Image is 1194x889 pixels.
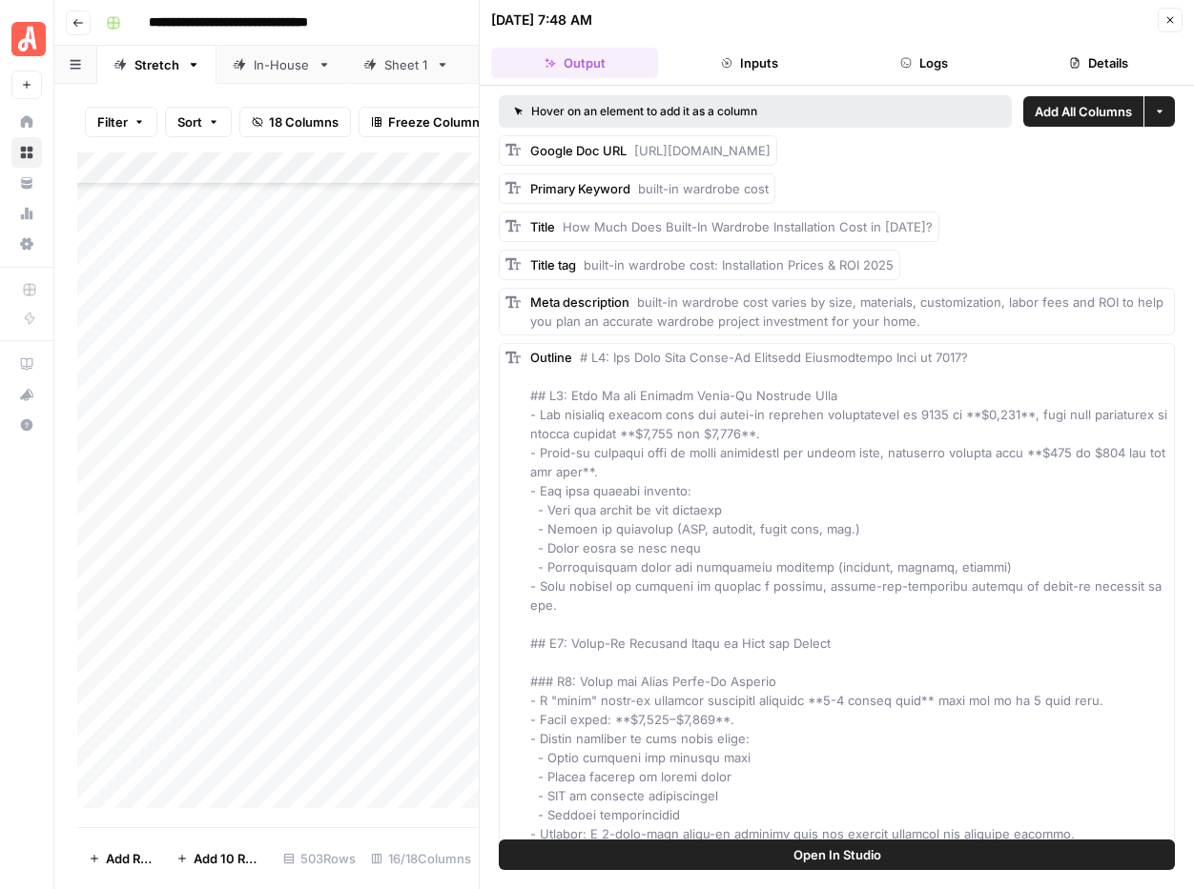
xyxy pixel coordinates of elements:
[11,107,42,137] a: Home
[666,48,833,78] button: Inputs
[634,143,771,158] span: [URL][DOMAIN_NAME]
[216,46,347,84] a: In-House
[11,22,46,56] img: Angi Logo
[1023,96,1143,127] button: Add All Columns
[530,350,572,365] span: Outline
[276,843,363,874] div: 503 Rows
[638,181,769,196] span: built-in wardrobe cost
[388,112,486,131] span: Freeze Columns
[269,112,339,131] span: 18 Columns
[563,219,933,234] span: How Much Does Built-In Wardrobe Installation Cost in [DATE]?
[530,181,630,196] span: Primary Keyword
[11,15,42,63] button: Workspace: Angi
[359,107,499,137] button: Freeze Columns
[177,112,202,131] span: Sort
[134,55,179,74] div: Stretch
[97,112,128,131] span: Filter
[239,107,351,137] button: 18 Columns
[11,198,42,229] a: Usage
[491,48,658,78] button: Output
[499,839,1175,870] button: Open In Studio
[363,843,479,874] div: 16/18 Columns
[1035,102,1132,121] span: Add All Columns
[165,107,232,137] button: Sort
[11,349,42,379] a: AirOps Academy
[11,379,42,410] button: What's new?
[194,849,264,868] span: Add 10 Rows
[514,103,877,120] div: Hover on an element to add it as a column
[530,294,1167,329] span: built-in wardrobe cost varies by size, materials, customization, labor fees and ROI to help you p...
[254,55,310,74] div: In-House
[530,219,555,234] span: Title
[12,380,41,409] div: What's new?
[465,46,557,84] a: QA
[793,845,881,864] span: Open In Studio
[11,137,42,168] a: Browse
[85,107,157,137] button: Filter
[347,46,465,84] a: Sheet 1
[1016,48,1183,78] button: Details
[97,46,216,84] a: Stretch
[530,143,627,158] span: Google Doc URL
[106,849,154,868] span: Add Row
[11,168,42,198] a: Your Data
[841,48,1008,78] button: Logs
[530,257,576,273] span: Title tag
[77,843,165,874] button: Add Row
[530,294,629,310] span: Meta description
[165,843,276,874] button: Add 10 Rows
[384,55,428,74] div: Sheet 1
[11,229,42,259] a: Settings
[584,257,894,273] span: built-in wardrobe cost: Installation Prices & ROI 2025
[491,10,592,30] div: [DATE] 7:48 AM
[11,410,42,440] button: Help + Support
